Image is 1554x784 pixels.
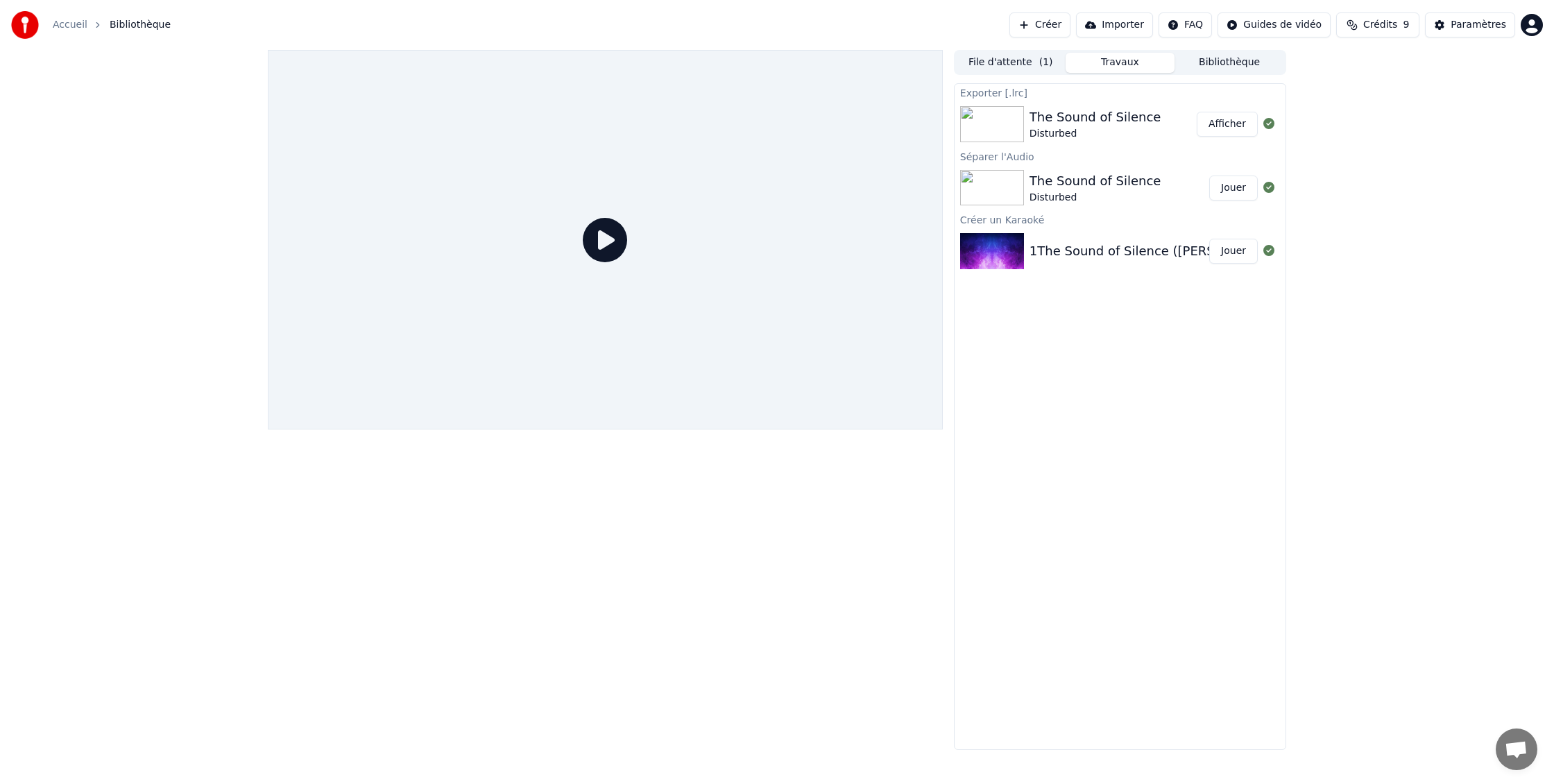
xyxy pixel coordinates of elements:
div: Séparer l'Audio [955,148,1286,164]
button: File d'attente [956,53,1066,73]
button: Afficher [1197,112,1258,137]
div: The Sound of Silence [1030,171,1161,191]
span: Bibliothèque [110,18,171,32]
span: Crédits [1363,18,1397,32]
div: Créer un Karaoké [955,211,1286,228]
div: Exporter [.lrc] [955,84,1286,101]
nav: breadcrumb [53,18,171,32]
button: Crédits9 [1336,12,1419,37]
button: Travaux [1066,53,1175,73]
button: FAQ [1159,12,1212,37]
div: Disturbed [1030,127,1161,141]
a: Accueil [53,18,87,32]
button: Paramètres [1425,12,1515,37]
button: Jouer [1209,176,1258,201]
span: 9 [1403,18,1409,32]
button: Guides de vidéo [1218,12,1331,37]
div: Ouvrir le chat [1496,728,1537,770]
button: Créer [1009,12,1070,37]
img: youka [11,11,39,39]
button: Jouer [1209,239,1258,264]
button: Importer [1076,12,1153,37]
span: ( 1 ) [1039,56,1053,69]
div: Paramètres [1451,18,1506,32]
div: The Sound of Silence [1030,108,1161,127]
div: Disturbed [1030,191,1161,205]
button: Bibliothèque [1175,53,1284,73]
